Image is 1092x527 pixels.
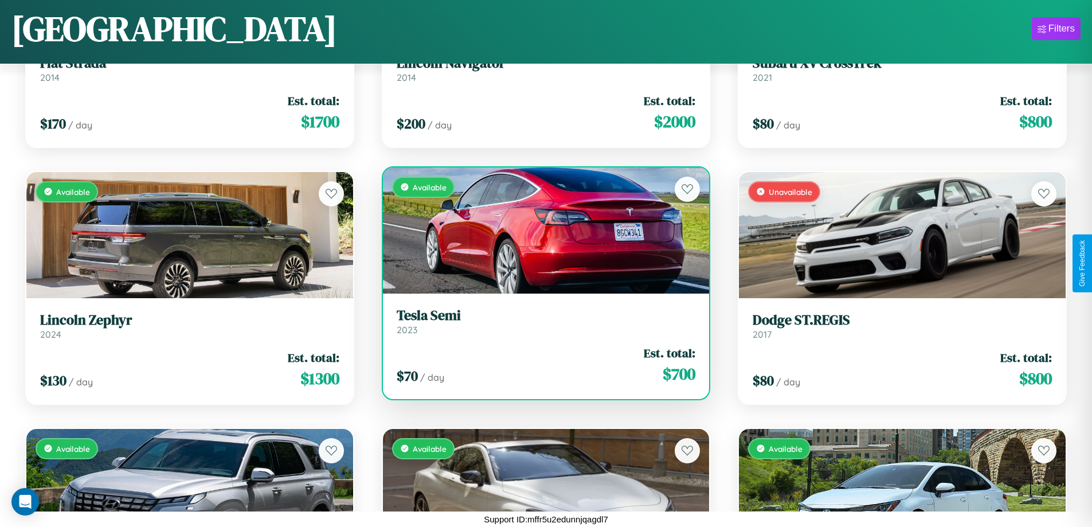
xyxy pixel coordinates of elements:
span: Available [56,187,90,197]
span: $ 130 [40,371,66,390]
span: $ 800 [1019,367,1052,390]
div: Filters [1048,23,1075,34]
a: Subaru XV CrossTrek2021 [753,55,1052,83]
div: Open Intercom Messenger [11,488,39,516]
span: / day [68,119,92,131]
a: Lincoln Navigator2014 [397,55,696,83]
span: Unavailable [769,187,812,197]
a: Dodge ST.REGIS2017 [753,312,1052,340]
h3: Dodge ST.REGIS [753,312,1052,329]
span: 2021 [753,72,772,83]
span: / day [428,119,452,131]
span: Est. total: [288,349,339,366]
h3: Subaru XV CrossTrek [753,55,1052,72]
p: Support ID: mffr5u2edunnjqagdl7 [484,512,608,527]
span: $ 2000 [654,110,695,133]
span: $ 1300 [300,367,339,390]
span: / day [776,119,800,131]
span: Est. total: [1000,92,1052,109]
span: / day [776,376,800,388]
span: $ 1700 [301,110,339,133]
span: Est. total: [1000,349,1052,366]
span: $ 200 [397,114,425,133]
span: Available [413,444,447,454]
span: Available [769,444,803,454]
span: Est. total: [288,92,339,109]
button: Filters [1032,17,1081,40]
span: Est. total: [644,92,695,109]
span: $ 700 [663,362,695,385]
span: $ 80 [753,114,774,133]
h3: Fiat Strada [40,55,339,72]
h3: Lincoln Zephyr [40,312,339,329]
span: 2017 [753,329,772,340]
span: $ 170 [40,114,66,133]
span: $ 70 [397,366,418,385]
span: $ 80 [753,371,774,390]
span: Available [56,444,90,454]
div: Give Feedback [1078,240,1086,287]
h3: Lincoln Navigator [397,55,696,72]
span: 2024 [40,329,61,340]
h3: Tesla Semi [397,307,696,324]
a: Tesla Semi2023 [397,307,696,335]
span: / day [420,372,444,383]
span: $ 800 [1019,110,1052,133]
span: Est. total: [644,345,695,361]
span: Available [413,182,447,192]
span: / day [69,376,93,388]
a: Lincoln Zephyr2024 [40,312,339,340]
h1: [GEOGRAPHIC_DATA] [11,5,337,52]
a: Fiat Strada2014 [40,55,339,83]
span: 2014 [40,72,60,83]
span: 2023 [397,324,417,335]
span: 2014 [397,72,416,83]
